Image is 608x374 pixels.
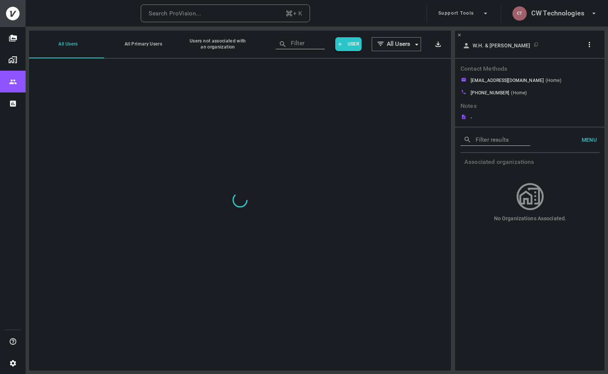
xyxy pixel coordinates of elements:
[494,215,567,223] p: No Organizations Associated.
[179,30,255,58] button: Users not associated with an organization
[455,153,605,171] h6: Associated organizations
[435,4,492,23] button: Support Tools
[511,89,527,98] p: (Home)
[512,6,527,21] div: CT
[471,77,544,84] p: [EMAIL_ADDRESS][DOMAIN_NAME]
[546,77,561,86] p: (Home)
[473,42,530,49] p: W.H. & [PERSON_NAME]
[576,133,600,147] button: Menu
[471,114,472,121] p: -
[385,40,411,48] span: All Users
[29,30,104,58] button: All Users
[104,30,179,58] button: All Primary Users
[291,37,314,49] input: Filter
[141,5,310,23] button: Search ProVision...+ K
[457,33,462,37] svg: Close Side Panel
[476,134,519,145] input: Filter results
[461,65,600,77] p: Contact Methods
[531,8,584,19] h6: CW Technologies
[471,89,509,96] p: [PHONE_NUMBER]
[8,55,17,64] img: Organizations page icon
[285,8,302,19] div: + K
[149,8,201,19] div: Search ProVision...
[456,32,462,38] button: Close Side Panel
[335,37,362,51] button: User
[509,4,601,23] button: CTCW Technologies
[431,37,445,51] button: Export results
[461,102,600,114] p: Contact Methods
